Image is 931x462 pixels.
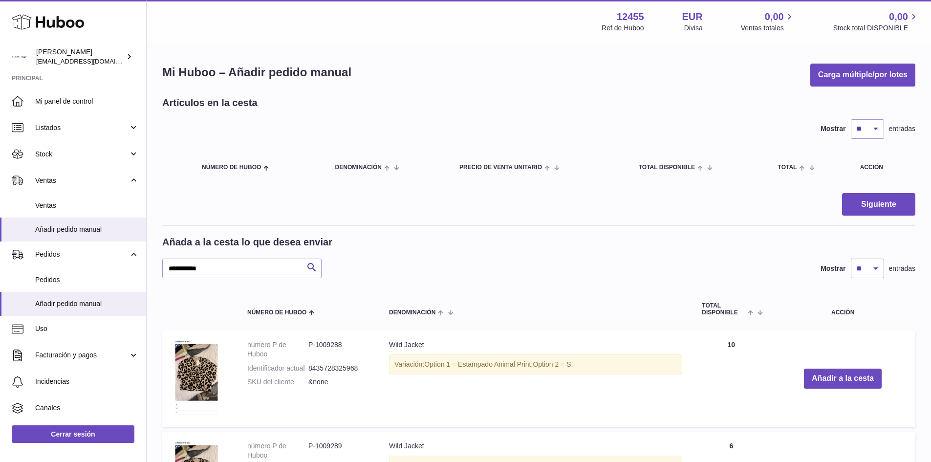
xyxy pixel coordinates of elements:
strong: EUR [682,10,703,23]
label: Mostrar [821,264,845,273]
span: Mi panel de control [35,97,139,106]
span: entradas [889,264,915,273]
span: Canales [35,403,139,413]
span: Añadir pedido manual [35,225,139,234]
div: Variación: [389,354,682,374]
span: Ventas totales [741,23,795,33]
a: Cerrar sesión [12,425,134,443]
span: 0,00 [765,10,784,23]
td: Wild Jacket [379,330,692,427]
button: Añadir a la cesta [804,369,882,389]
dt: número P de Huboo [247,340,308,359]
span: Uso [35,324,139,333]
th: Acción [770,293,915,325]
span: Pedidos [35,275,139,285]
h2: Artículos en la cesta [162,96,258,110]
button: Siguiente [842,193,915,216]
dt: Identificador actual [247,364,308,373]
span: Precio de venta unitario [459,164,542,171]
span: Ventas [35,201,139,210]
dd: 8435728325968 [308,364,369,373]
span: Pedidos [35,250,129,259]
a: 0,00 Ventas totales [741,10,795,33]
span: Número de Huboo [247,309,306,316]
a: 0,00 Stock total DISPONIBLE [833,10,919,33]
div: [PERSON_NAME] [36,47,124,66]
span: Total [778,164,797,171]
dd: &none [308,377,369,387]
span: Incidencias [35,377,139,386]
td: 10 [692,330,770,427]
span: entradas [889,124,915,133]
h2: Añada a la cesta lo que desea enviar [162,236,332,249]
dt: número P de Huboo [247,441,308,460]
dd: P-1009288 [308,340,369,359]
dd: P-1009289 [308,441,369,460]
span: Listados [35,123,129,132]
span: Denominación [389,309,435,316]
label: Mostrar [821,124,845,133]
span: Total DISPONIBLE [702,303,745,315]
span: Facturación y pagos [35,351,129,360]
span: Número de Huboo [202,164,261,171]
strong: 12455 [617,10,644,23]
span: Ventas [35,176,129,185]
span: [EMAIL_ADDRESS][DOMAIN_NAME] [36,57,144,65]
span: Stock [35,150,129,159]
span: Option 1 = Estampado Animal Print; [424,360,533,368]
div: Acción [860,164,906,171]
div: Divisa [684,23,703,33]
span: 0,00 [889,10,908,23]
img: Wild Jacket [172,340,221,415]
img: pedidos@glowrias.com [12,49,26,64]
span: Option 2 = S; [533,360,573,368]
button: Carga múltiple/por lotes [810,64,915,87]
span: Denominación [335,164,382,171]
h1: Mi Huboo – Añadir pedido manual [162,65,351,80]
dt: SKU del cliente [247,377,308,387]
div: Ref de Huboo [602,23,644,33]
span: Añadir pedido manual [35,299,139,308]
span: Total DISPONIBLE [639,164,695,171]
span: Stock total DISPONIBLE [833,23,919,33]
